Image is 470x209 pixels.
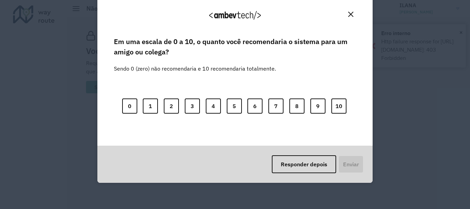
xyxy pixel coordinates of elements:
button: 8 [289,98,305,114]
button: 7 [268,98,284,114]
button: Responder depois [272,155,336,173]
label: Sendo 0 (zero) não recomendaria e 10 recomendaria totalmente. [114,56,276,73]
button: Close [345,9,356,20]
button: 1 [143,98,158,114]
button: 5 [227,98,242,114]
button: 4 [206,98,221,114]
img: Logo Ambevtech [209,11,261,20]
label: Em uma escala de 0 a 10, o quanto você recomendaria o sistema para um amigo ou colega? [114,36,356,58]
button: 9 [310,98,325,114]
img: Close [348,12,353,17]
button: 6 [247,98,263,114]
button: 3 [185,98,200,114]
button: 10 [331,98,346,114]
button: 2 [164,98,179,114]
button: 0 [122,98,137,114]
